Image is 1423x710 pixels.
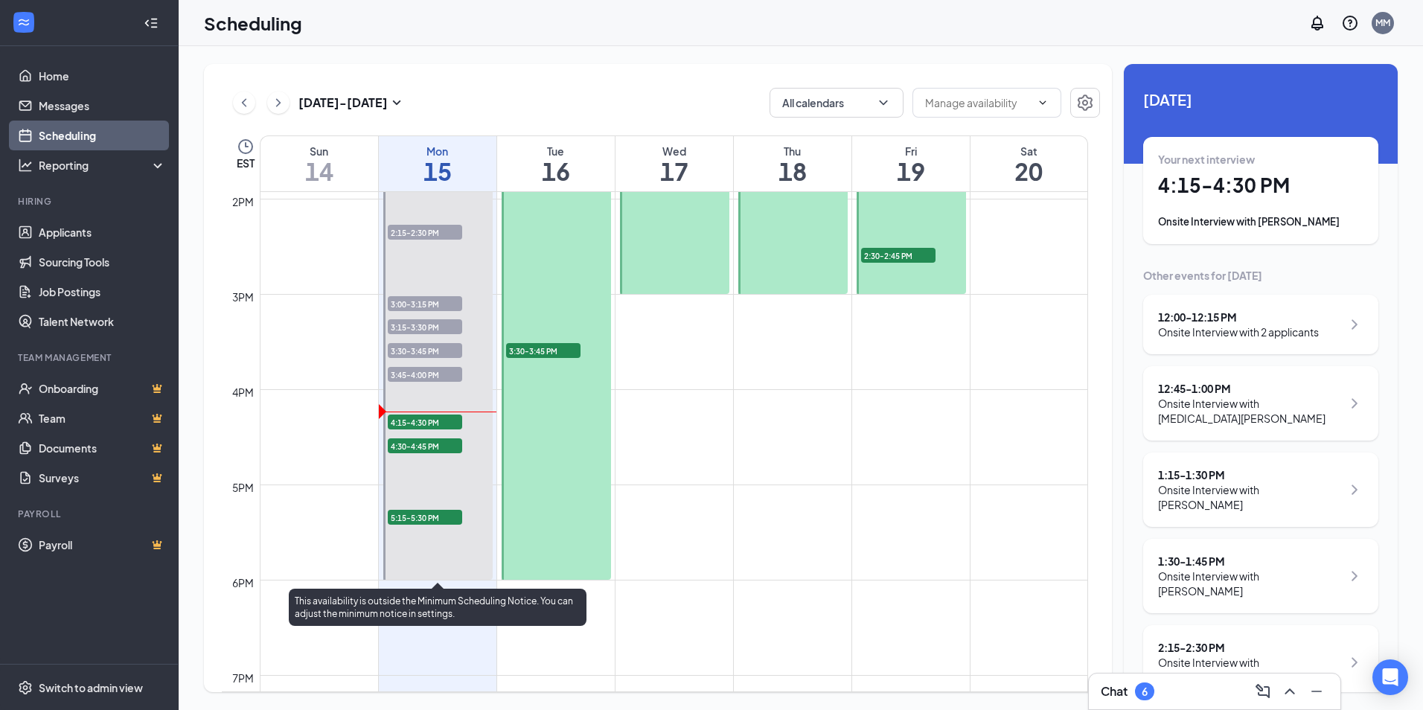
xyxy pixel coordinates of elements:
a: Applicants [39,217,166,247]
button: ChevronRight [267,92,290,114]
button: Settings [1070,88,1100,118]
div: 12:45 - 1:00 PM [1158,381,1342,396]
svg: ChevronDown [876,95,891,110]
svg: Minimize [1308,682,1326,700]
h3: [DATE] - [DATE] [298,95,388,111]
div: Tue [497,144,615,159]
svg: ChevronRight [1346,316,1363,333]
h1: 17 [615,159,733,184]
div: Team Management [18,351,163,364]
h1: Scheduling [204,10,302,36]
h1: 20 [970,159,1088,184]
span: 3:15-3:30 PM [388,319,462,334]
input: Manage availability [925,95,1031,111]
div: Fri [852,144,970,159]
span: 2:30-2:45 PM [861,248,936,263]
svg: Collapse [144,16,159,31]
div: 7pm [229,670,257,686]
span: 3:00-3:15 PM [388,296,462,311]
svg: ChevronRight [271,94,286,112]
button: ChevronUp [1278,679,1302,703]
span: 4:15-4:30 PM [388,415,462,429]
div: Onsite Interview with [PERSON_NAME] [1158,482,1342,512]
div: 3pm [229,289,257,305]
a: September 18, 2025 [734,136,851,191]
a: PayrollCrown [39,530,166,560]
button: ChevronLeft [233,92,255,114]
a: September 17, 2025 [615,136,733,191]
h1: 18 [734,159,851,184]
a: Job Postings [39,277,166,307]
div: 12:00 - 12:15 PM [1158,310,1319,324]
div: Onsite Interview with [PERSON_NAME] [1158,214,1363,229]
svg: SmallChevronDown [388,94,406,112]
a: Talent Network [39,307,166,336]
h1: 15 [379,159,496,184]
div: Open Intercom Messenger [1372,659,1408,695]
a: September 15, 2025 [379,136,496,191]
svg: Clock [237,138,255,156]
svg: ChevronRight [1346,481,1363,499]
div: Thu [734,144,851,159]
a: September 16, 2025 [497,136,615,191]
a: September 19, 2025 [852,136,970,191]
div: Hiring [18,195,163,208]
div: Reporting [39,158,167,173]
a: OnboardingCrown [39,374,166,403]
span: [DATE] [1143,88,1378,111]
h1: 16 [497,159,615,184]
a: TeamCrown [39,403,166,433]
span: 3:30-3:45 PM [506,343,581,358]
span: 5:15-5:30 PM [388,510,462,525]
svg: Analysis [18,158,33,173]
svg: Settings [18,680,33,695]
div: 2pm [229,194,257,210]
div: Mon [379,144,496,159]
a: September 20, 2025 [970,136,1088,191]
a: Messages [39,91,166,121]
div: Onsite Interview with [PERSON_NAME] [1158,655,1342,685]
div: Onsite Interview with 2 applicants [1158,324,1319,339]
button: All calendarsChevronDown [770,88,904,118]
span: EST [237,156,255,170]
svg: WorkstreamLogo [16,15,31,30]
div: 5pm [229,479,257,496]
a: DocumentsCrown [39,433,166,463]
a: Home [39,61,166,91]
div: 4pm [229,384,257,400]
h1: 4:15 - 4:30 PM [1158,173,1363,198]
div: 1:30 - 1:45 PM [1158,554,1342,569]
svg: Notifications [1308,14,1326,32]
div: Onsite Interview with [PERSON_NAME] [1158,569,1342,598]
svg: ChevronLeft [237,94,252,112]
span: 4:30-4:45 PM [388,438,462,453]
button: ComposeMessage [1251,679,1275,703]
a: SurveysCrown [39,463,166,493]
div: Your next interview [1158,152,1363,167]
div: 1:15 - 1:30 PM [1158,467,1342,482]
svg: ComposeMessage [1254,682,1272,700]
div: Other events for [DATE] [1143,268,1378,283]
button: Minimize [1305,679,1328,703]
svg: ChevronUp [1281,682,1299,700]
svg: ChevronRight [1346,394,1363,412]
div: 2:15 - 2:30 PM [1158,640,1342,655]
a: Scheduling [39,121,166,150]
a: Sourcing Tools [39,247,166,277]
div: Payroll [18,508,163,520]
div: This availability is outside the Minimum Scheduling Notice. You can adjust the minimum notice in ... [289,589,586,626]
svg: Settings [1076,94,1094,112]
div: Switch to admin view [39,680,143,695]
div: Wed [615,144,733,159]
h3: Chat [1101,683,1128,700]
div: 6pm [229,575,257,591]
h1: 19 [852,159,970,184]
div: Onsite Interview with [MEDICAL_DATA][PERSON_NAME] [1158,396,1342,426]
svg: ChevronRight [1346,567,1363,585]
div: 6 [1142,685,1148,698]
span: 3:45-4:00 PM [388,367,462,382]
h1: 14 [260,159,378,184]
svg: QuestionInfo [1341,14,1359,32]
div: Sun [260,144,378,159]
